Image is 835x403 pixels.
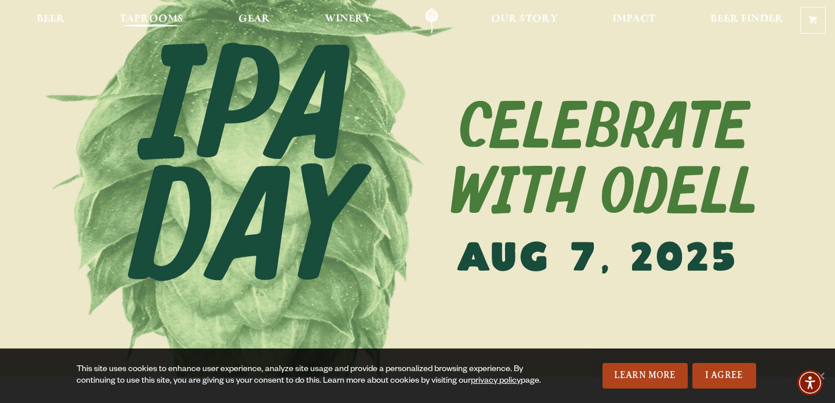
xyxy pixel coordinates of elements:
[37,14,65,24] span: Beer
[325,14,371,24] span: Winery
[605,8,663,34] a: Impact
[692,363,756,389] a: I Agree
[77,364,543,387] div: This site uses cookies to enhance user experience, analyze site usage and provide a personalized ...
[612,14,655,24] span: Impact
[238,14,270,24] span: Gear
[471,377,521,386] a: privacy policy
[491,14,558,24] span: Our Story
[602,363,688,389] a: Learn More
[119,14,183,24] span: Taprooms
[29,8,72,34] a: Beer
[317,8,379,34] a: Winery
[231,8,278,34] a: Gear
[703,8,791,34] a: Beer Finder
[484,8,565,34] a: Our Story
[797,370,823,395] div: Accessibility Menu
[410,8,453,34] a: Odell Home
[710,14,783,24] span: Beer Finder
[112,8,191,34] a: Taprooms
